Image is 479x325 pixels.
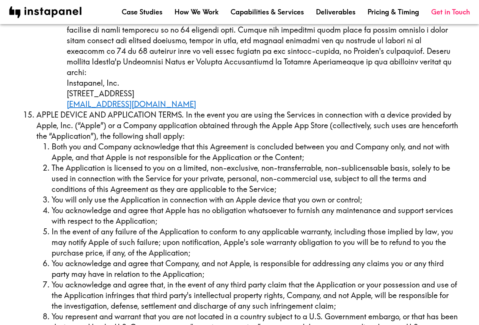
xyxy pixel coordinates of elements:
li: You acknowledge and agree that Company, and not Apple, is responsible for addressing any claims y... [52,258,458,279]
a: Deliverables [316,7,355,17]
li: You will only use the Application in connection with an Apple device that you own or control; [52,195,458,205]
li: Both you and Company acknowledge that this Agreement is concluded between you and Company only, a... [52,141,458,163]
a: Get in Touch [431,7,470,17]
li: In the event of any failure of the Application to conform to any applicable warranty, including t... [52,226,458,258]
a: [EMAIL_ADDRESS][DOMAIN_NAME] [67,99,196,109]
a: Case Studies [122,7,162,17]
a: Pricing & Timing [367,7,419,17]
li: You acknowledge and agree that, in the event of any third party claim that the Application or you... [52,279,458,311]
img: instapanel [9,6,82,18]
a: How We Work [174,7,218,17]
a: Capabilities & Services [231,7,304,17]
li: The Application is licensed to you on a limited, non-exclusive, non-transferrable, non-sublicensa... [52,163,458,195]
li: You acknowledge and agree that Apple has no obligation whatsoever to furnish any maintenance and ... [52,205,458,226]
